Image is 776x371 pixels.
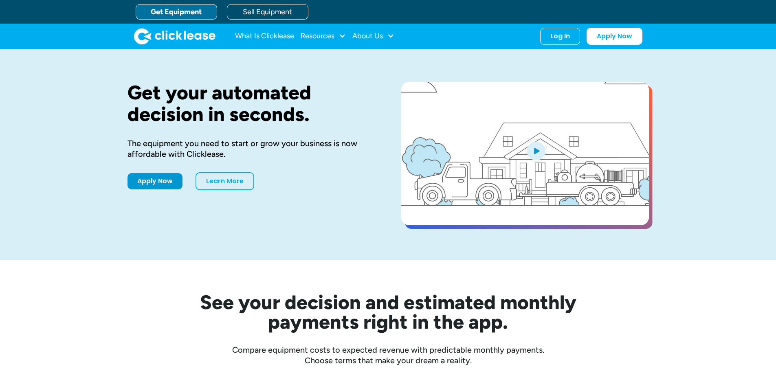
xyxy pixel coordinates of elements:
h2: See your decision and estimated monthly payments right in the app. [160,292,616,331]
a: Learn More [196,172,254,190]
a: Apply Now [587,28,642,45]
a: home [134,28,215,44]
a: Get Equipment [136,4,217,20]
a: Apply Now [128,173,182,189]
h1: Get your automated decision in seconds. [128,82,375,125]
img: Blue play button logo on a light blue circular background [525,139,547,162]
a: What Is Clicklease [235,28,294,44]
div: The equipment you need to start or grow your business is now affordable with Clicklease. [128,138,375,159]
a: open lightbox [401,82,649,225]
img: Clicklease logo [134,28,215,44]
div: Compare equipment costs to expected revenue with predictable monthly payments. Choose terms that ... [128,345,649,366]
div: Resources [301,28,346,44]
div: Log In [550,32,570,40]
div: About Us [352,28,394,44]
a: Sell Equipment [227,4,308,20]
